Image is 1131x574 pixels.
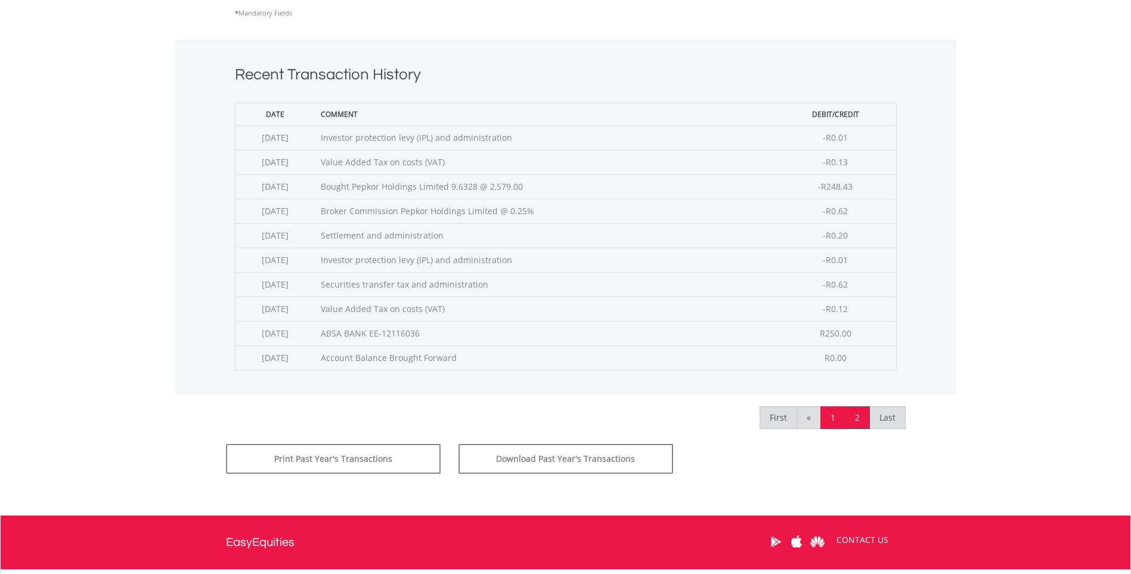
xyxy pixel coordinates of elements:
span: -R0.13 [823,156,848,168]
td: [DATE] [235,345,315,370]
td: [DATE] [235,150,315,174]
span: Mandatory Fields [235,8,292,17]
td: Securities transfer tax and administration [315,272,775,297]
td: [DATE] [235,272,315,297]
th: Debit/Credit [775,103,896,125]
span: R250.00 [820,328,851,339]
span: -R0.20 [823,230,848,241]
span: -R0.62 [823,205,848,217]
td: [DATE] [235,125,315,150]
td: Settlement and administration [315,223,775,248]
button: Download Past Year's Transactions [458,444,673,474]
td: [DATE] [235,297,315,321]
span: R0.00 [825,352,847,363]
th: Date [235,103,315,125]
td: ABSA BANK EE-12116036 [315,321,775,345]
span: -R0.12 [823,303,848,314]
td: Value Added Tax on costs (VAT) [315,297,775,321]
a: Last [869,406,906,429]
td: [DATE] [235,199,315,223]
h1: Recent Transaction History [235,64,897,91]
td: Account Balance Brought Forward [315,345,775,370]
td: [DATE] [235,321,315,345]
td: Broker Commission Pepkor Holdings Limited @ 0.25% [315,199,775,223]
td: Value Added Tax on costs (VAT) [315,150,775,174]
a: « [797,406,821,429]
td: [DATE] [235,174,315,199]
td: [DATE] [235,248,315,272]
span: -R0.62 [823,279,848,290]
a: CONTACT US [828,523,897,557]
td: Investor protection levy (IPL) and administration [315,248,775,272]
a: Google Play [766,523,786,560]
th: Comment [315,103,775,125]
a: EasyEquities [226,516,295,569]
a: 1 [820,406,845,429]
span: -R0.01 [823,132,848,143]
span: -R0.01 [823,254,848,266]
button: Print Past Year's Transactions [226,444,441,474]
a: Huawei [807,523,828,560]
a: 2 [845,406,870,429]
a: First [760,406,797,429]
span: -R248.43 [818,181,853,192]
td: Investor protection levy (IPL) and administration [315,125,775,150]
td: [DATE] [235,223,315,248]
td: Bought Pepkor Holdings Limited 9.6328 @ 2,579.00 [315,174,775,199]
a: Apple [786,523,807,560]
